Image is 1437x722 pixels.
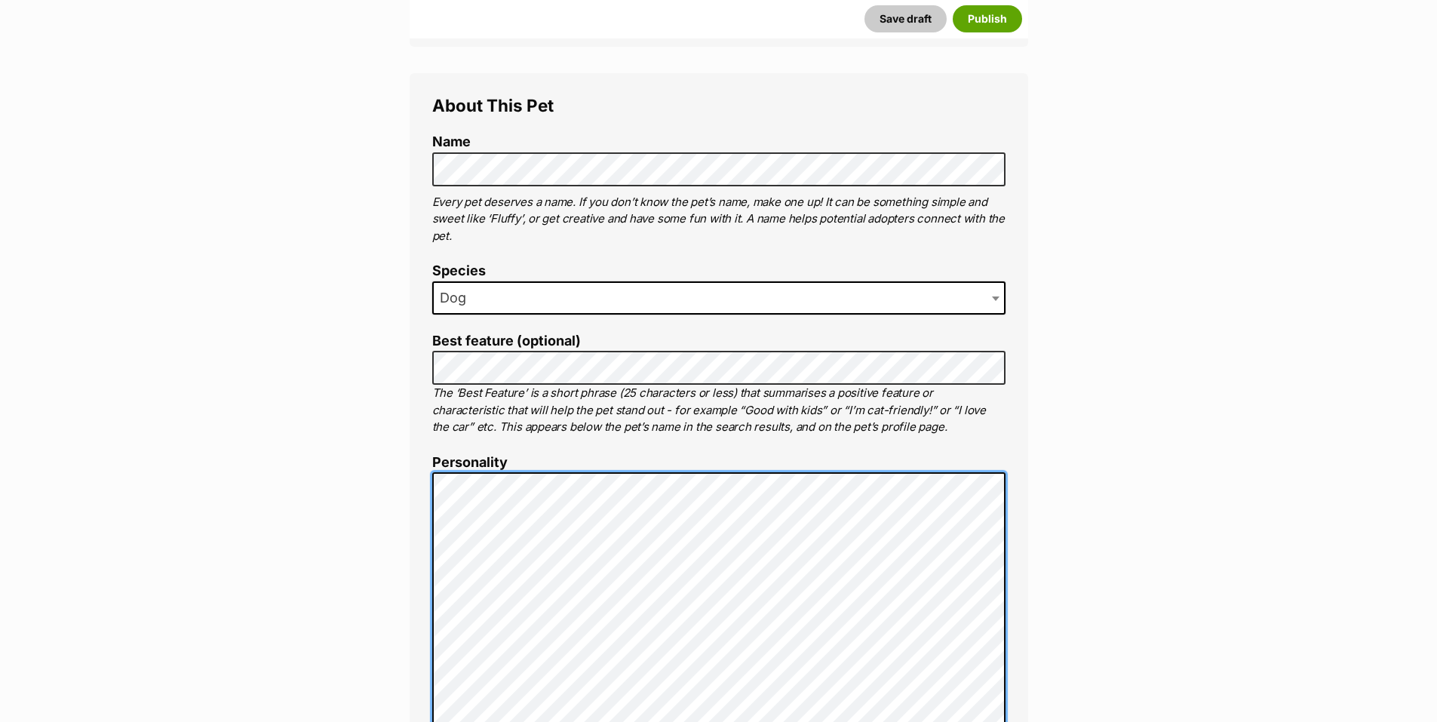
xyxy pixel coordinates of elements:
label: Species [432,263,1006,279]
button: Publish [953,5,1022,32]
span: About This Pet [432,95,554,115]
button: Save draft [864,5,947,32]
label: Name [432,134,1006,150]
label: Personality [432,455,1006,471]
p: The ‘Best Feature’ is a short phrase (25 characters or less) that summarises a positive feature o... [432,385,1006,436]
span: Dog [434,287,481,309]
label: Best feature (optional) [432,333,1006,349]
span: Dog [432,281,1006,315]
p: Every pet deserves a name. If you don’t know the pet’s name, make one up! It can be something sim... [432,194,1006,245]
